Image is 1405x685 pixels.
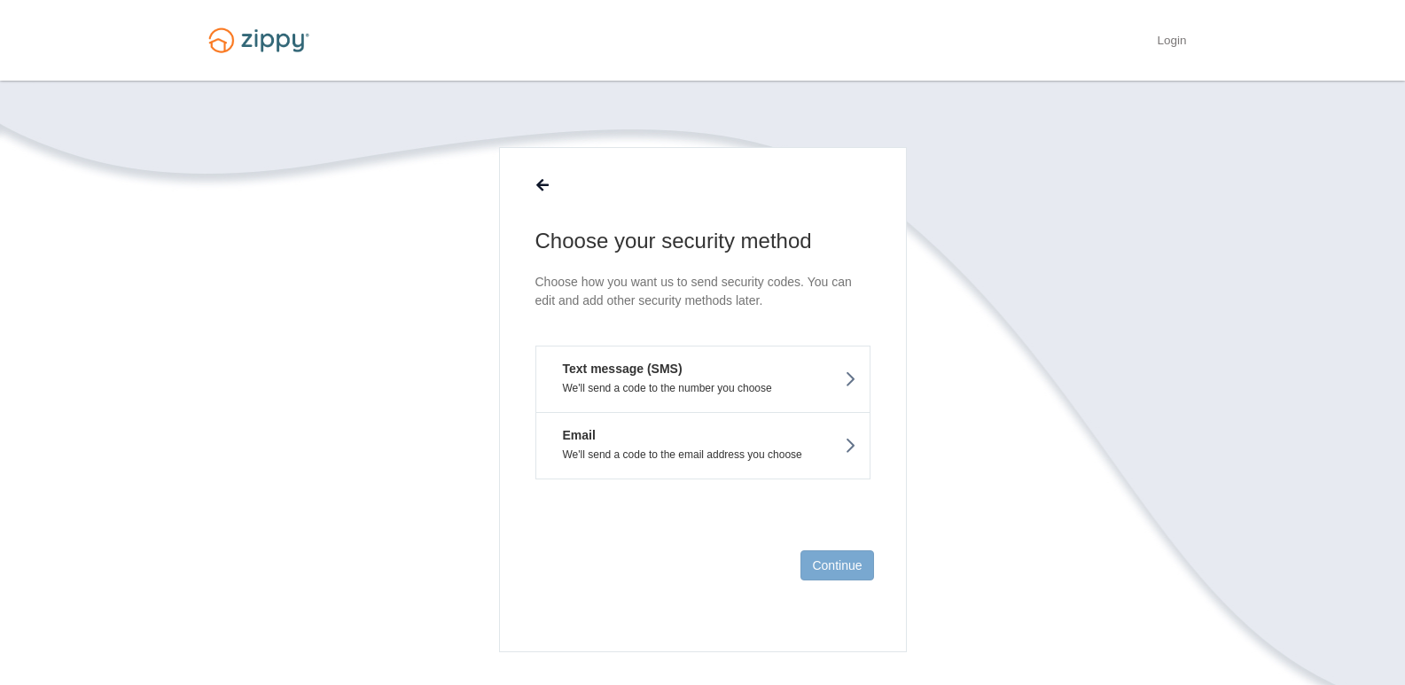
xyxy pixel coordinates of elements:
a: Login [1157,34,1186,51]
p: We'll send a code to the number you choose [550,382,856,394]
button: EmailWe'll send a code to the email address you choose [535,412,870,479]
p: Choose how you want us to send security codes. You can edit and add other security methods later. [535,273,870,310]
button: Text message (SMS)We'll send a code to the number you choose [535,346,870,412]
h1: Choose your security method [535,227,870,255]
button: Continue [800,550,873,580]
img: Logo [198,19,320,61]
p: We'll send a code to the email address you choose [550,448,856,461]
em: Email [550,426,596,444]
em: Text message (SMS) [550,360,683,378]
